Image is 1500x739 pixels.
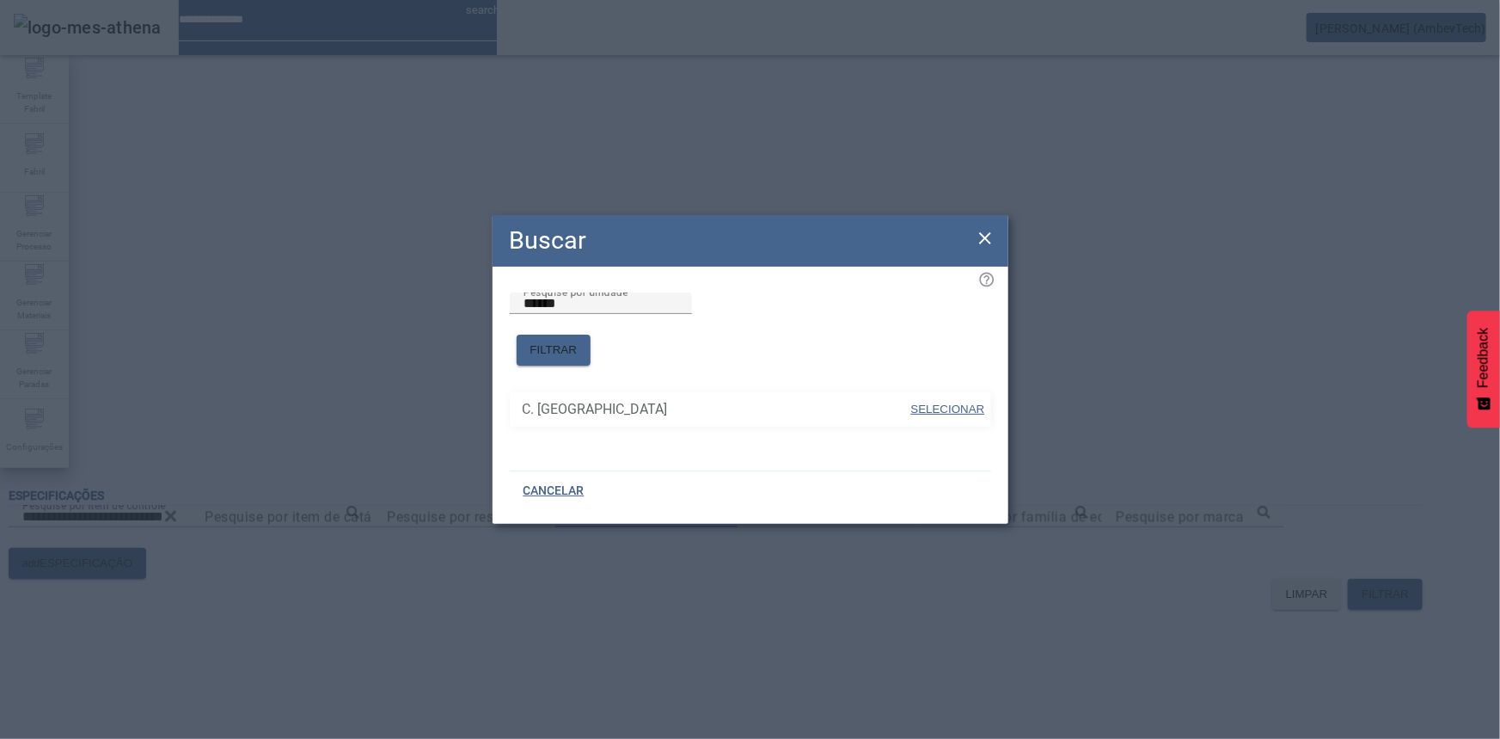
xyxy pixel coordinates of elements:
[911,403,985,416] span: SELECIONAR
[523,483,585,500] span: CANCELAR
[523,399,909,420] span: C. [GEOGRAPHIC_DATA]
[523,286,628,298] mat-label: Pesquise por unidade
[510,476,598,507] button: CANCELAR
[909,394,986,425] button: SELECIONAR
[530,342,578,359] span: FILTRAR
[517,335,591,366] button: FILTRAR
[1467,311,1500,428] button: Feedback - Mostrar pesquisa
[1476,328,1491,388] span: Feedback
[510,222,587,259] h2: Buscar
